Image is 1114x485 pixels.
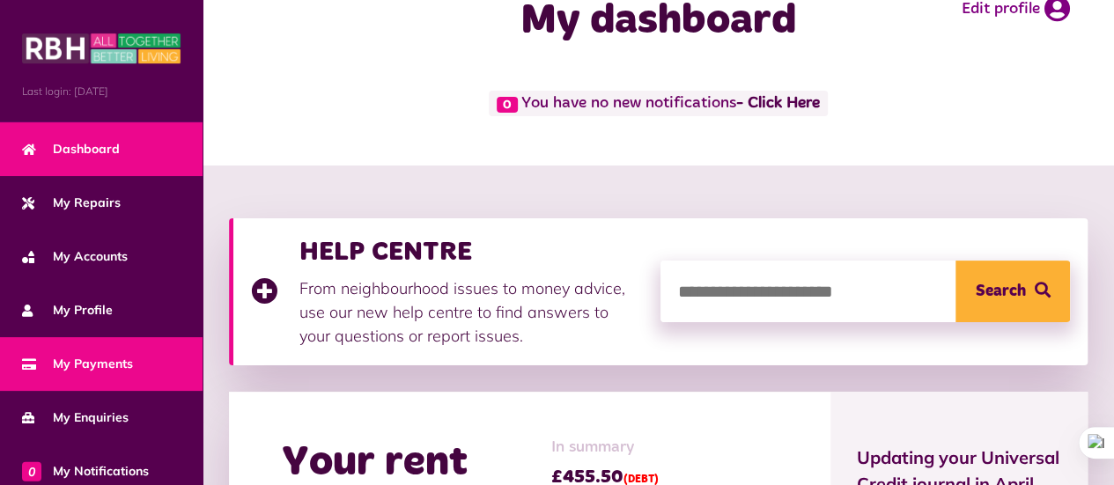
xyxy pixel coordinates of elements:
span: Search [976,261,1026,322]
p: From neighbourhood issues to money advice, use our new help centre to find answers to your questi... [299,276,643,348]
span: (DEBT) [623,474,659,485]
span: My Accounts [22,247,128,266]
span: 0 [497,97,518,113]
span: 0 [22,461,41,481]
button: Search [955,261,1070,322]
span: My Repairs [22,194,121,212]
span: My Payments [22,355,133,373]
a: - Click Here [736,96,820,112]
h3: HELP CENTRE [299,236,643,268]
img: MyRBH [22,31,181,66]
span: In summary [551,436,659,459]
span: You have no new notifications [489,91,828,116]
span: Last login: [DATE] [22,84,181,99]
span: My Notifications [22,462,149,481]
span: My Enquiries [22,408,129,427]
span: My Profile [22,301,113,320]
span: Dashboard [22,140,120,158]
